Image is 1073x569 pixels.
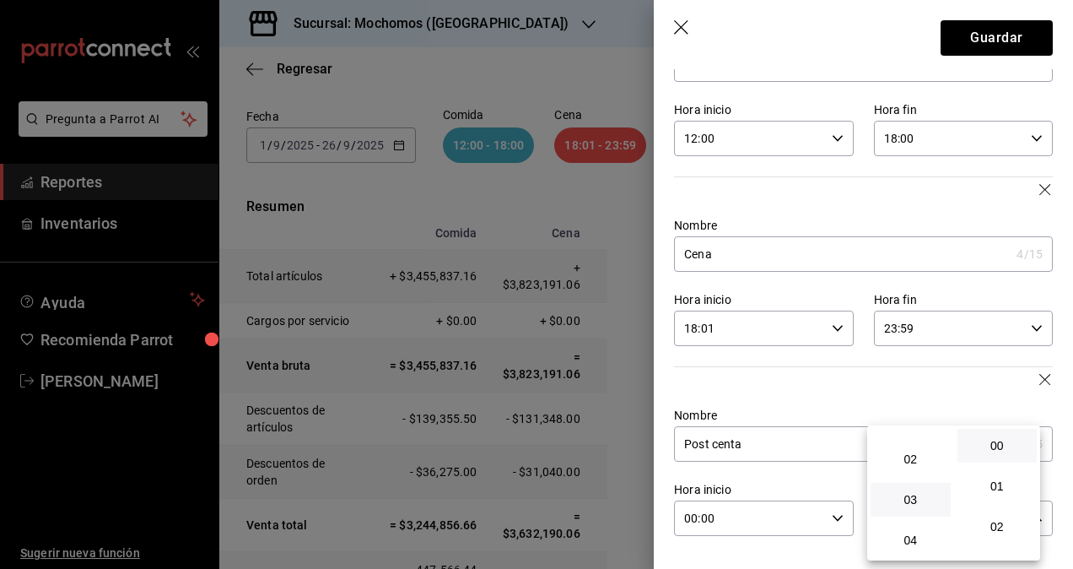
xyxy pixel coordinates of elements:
[957,510,1038,544] button: 02
[968,439,1027,452] span: 00
[871,442,951,476] button: 02
[957,429,1038,463] button: 00
[968,480,1027,493] span: 01
[871,523,951,557] button: 04
[881,493,941,507] span: 03
[871,483,951,517] button: 03
[968,520,1027,534] span: 02
[881,534,941,547] span: 04
[881,452,941,466] span: 02
[957,469,1038,503] button: 01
